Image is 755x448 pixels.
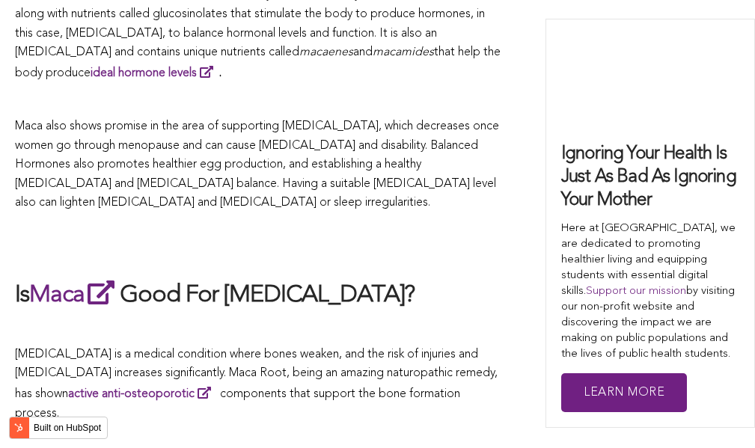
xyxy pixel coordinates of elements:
[680,376,755,448] iframe: Chat Widget
[373,46,434,58] span: macamides
[561,373,687,413] a: Learn More
[15,349,498,420] span: [MEDICAL_DATA] is a medical condition where bones weaken, and the risk of injuries and [MEDICAL_D...
[91,67,219,79] a: ideal hormone levels
[91,67,221,79] strong: .
[15,46,501,79] span: that help the body produce
[353,46,373,58] span: and
[10,419,28,437] img: HubSpot sprocket logo
[299,46,353,58] span: macaenes
[29,283,120,307] a: Maca
[15,120,499,209] span: Maca also shows promise in the area of supporting [MEDICAL_DATA], which decreases once women go t...
[15,277,501,312] h2: Is Good For [MEDICAL_DATA]?
[9,417,108,439] button: Built on HubSpot
[28,418,107,438] label: Built on HubSpot
[68,388,217,400] a: active anti-osteoporotic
